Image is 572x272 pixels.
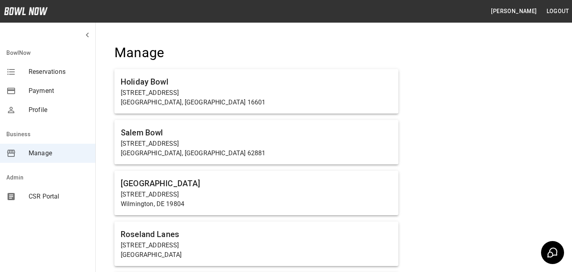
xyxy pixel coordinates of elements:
span: Payment [29,86,89,96]
span: Manage [29,149,89,158]
h6: Salem Bowl [121,126,392,139]
p: [STREET_ADDRESS] [121,241,392,250]
p: [GEOGRAPHIC_DATA], [GEOGRAPHIC_DATA] 62881 [121,149,392,158]
h6: Roseland Lanes [121,228,392,241]
p: [STREET_ADDRESS] [121,88,392,98]
h6: [GEOGRAPHIC_DATA] [121,177,392,190]
button: [PERSON_NAME] [488,4,540,19]
p: [STREET_ADDRESS] [121,190,392,199]
span: Profile [29,105,89,115]
span: Reservations [29,67,89,77]
p: Wilmington, DE 19804 [121,199,392,209]
p: [STREET_ADDRESS] [121,139,392,149]
span: CSR Portal [29,192,89,201]
h6: Holiday Bowl [121,75,392,88]
h4: Manage [114,44,398,61]
p: [GEOGRAPHIC_DATA], [GEOGRAPHIC_DATA] 16601 [121,98,392,107]
p: [GEOGRAPHIC_DATA] [121,250,392,260]
img: logo [4,7,48,15]
button: Logout [543,4,572,19]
